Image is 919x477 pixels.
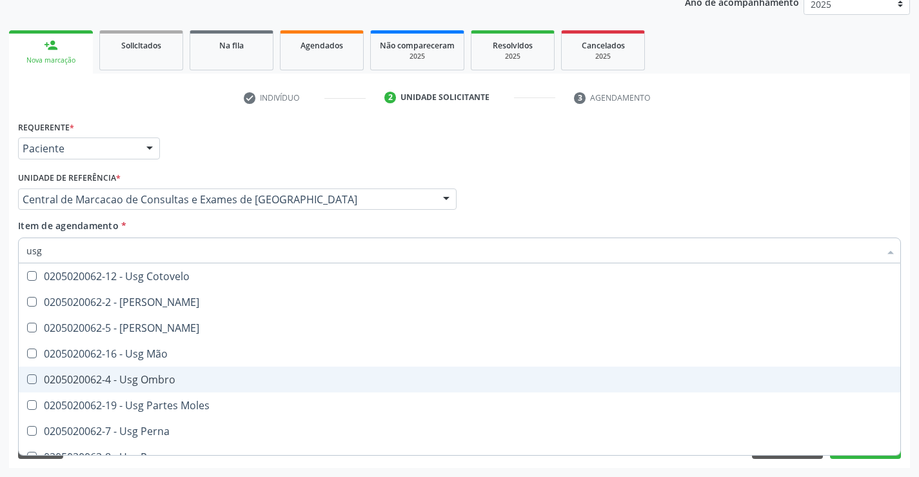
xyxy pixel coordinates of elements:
[493,40,533,51] span: Resolvidos
[26,426,893,436] div: 0205020062-7 - Usg Perna
[26,297,893,307] div: 0205020062-2 - [PERSON_NAME]
[44,38,58,52] div: person_add
[582,40,625,51] span: Cancelados
[18,219,119,232] span: Item de agendamento
[380,40,455,51] span: Não compareceram
[26,400,893,411] div: 0205020062-19 - Usg Partes Moles
[18,117,74,137] label: Requerente
[26,349,893,359] div: 0205020062-16 - Usg Mão
[400,92,489,103] div: Unidade solicitante
[384,92,396,103] div: 2
[219,40,244,51] span: Na fila
[301,40,343,51] span: Agendados
[26,374,893,385] div: 0205020062-4 - Usg Ombro
[571,52,635,61] div: 2025
[23,193,430,206] span: Central de Marcacao de Consultas e Exames de [GEOGRAPHIC_DATA]
[18,56,84,65] div: Nova marcação
[26,238,880,263] input: Buscar por procedimentos
[26,452,893,462] div: 0205020062-8 - Usg Pescoço
[380,52,455,61] div: 2025
[121,40,161,51] span: Solicitados
[26,323,893,333] div: 0205020062-5 - [PERSON_NAME]
[18,168,121,188] label: Unidade de referência
[23,142,133,155] span: Paciente
[480,52,545,61] div: 2025
[26,271,893,281] div: 0205020062-12 - Usg Cotovelo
